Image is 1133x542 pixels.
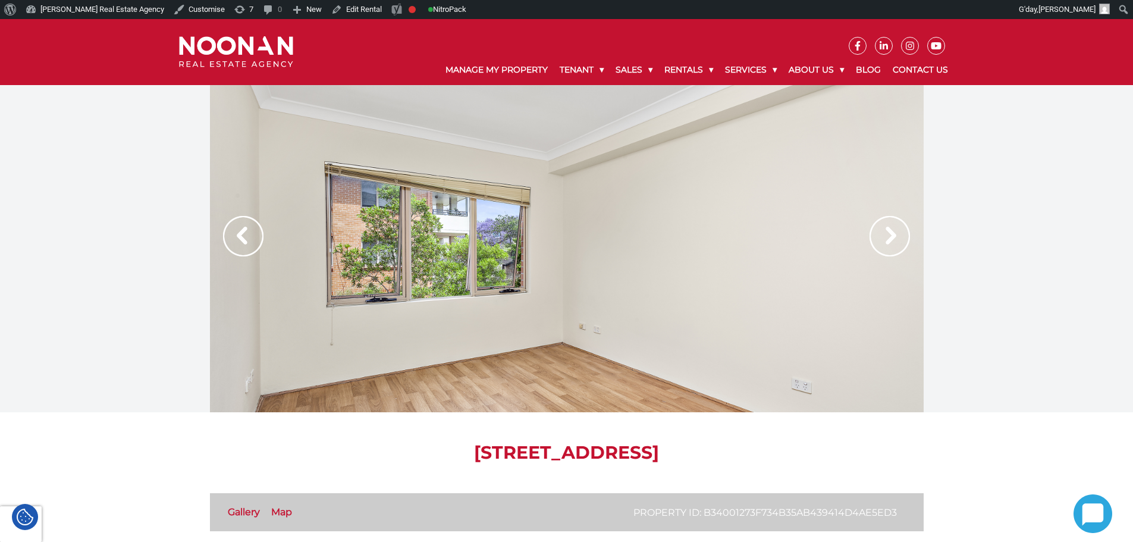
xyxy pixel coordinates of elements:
a: Map [271,506,292,518]
img: Arrow slider [223,216,263,256]
a: Tenant [554,55,610,85]
a: Blog [850,55,887,85]
a: Sales [610,55,658,85]
img: Arrow slider [870,216,910,256]
a: Gallery [228,506,260,518]
p: Property ID: b34001273f734b35ab439414d4ae5ed3 [633,505,897,520]
a: About Us [783,55,850,85]
a: Services [719,55,783,85]
a: Manage My Property [440,55,554,85]
span: [PERSON_NAME] [1038,5,1096,14]
a: Contact Us [887,55,954,85]
h1: [STREET_ADDRESS] [210,442,924,463]
div: Cookie Settings [12,504,38,530]
a: Rentals [658,55,719,85]
img: Noonan Real Estate Agency [179,36,293,68]
div: Focus keyphrase not set [409,6,416,13]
